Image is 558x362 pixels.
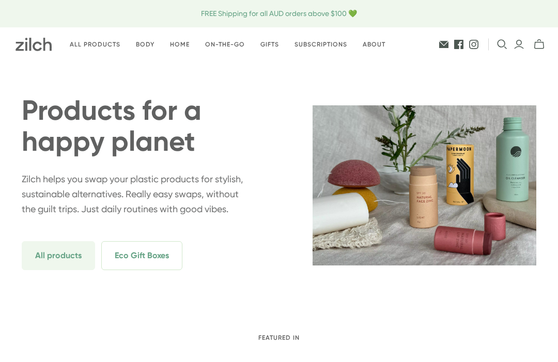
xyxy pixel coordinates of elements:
[22,250,99,260] a: All products
[101,250,182,260] a: Eco Gift Boxes
[22,172,245,216] p: Zilch helps you swap your plastic products for stylish, sustainable alternatives. Really easy swa...
[287,33,355,57] a: Subscriptions
[62,33,128,57] a: All products
[22,241,95,270] span: All products
[162,33,197,57] a: Home
[16,8,542,19] span: FREE Shipping for all AUD orders above $100 💚
[253,33,287,57] a: Gifts
[497,39,507,50] button: Open search
[16,38,52,51] img: Zilch has done the hard yards and handpicked the best ethical and sustainable products for you an...
[101,241,182,270] span: Eco Gift Boxes
[197,33,253,57] a: On-the-go
[514,39,524,50] a: Login
[128,33,162,57] a: Body
[355,33,393,57] a: About
[22,95,245,156] h1: Products for a happy planet
[313,105,536,265] img: zilch-hero-home-2.webp
[22,335,536,341] h2: Featured in
[531,39,548,50] button: mini-cart-toggle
